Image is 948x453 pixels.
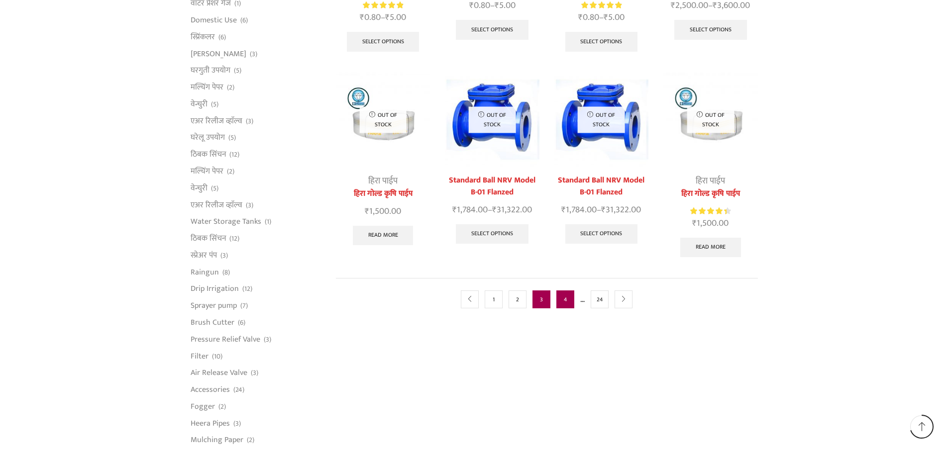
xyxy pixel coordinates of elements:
a: हिरा गोल्ड कृषि पाईप [336,188,430,200]
img: Heera GOLD Krishi Pipe [336,73,430,167]
span: Page 3 [532,290,550,308]
span: … [580,293,585,306]
a: एअर रिलीज व्हाॅल्व [191,112,242,129]
span: ₹ [360,10,364,25]
span: (5) [234,66,241,76]
a: Fogger [191,398,215,415]
span: ₹ [692,216,697,231]
a: Filter [191,348,209,364]
span: ₹ [601,202,606,217]
a: ठिबक सिंचन [191,146,226,163]
a: Select options for “Standard Ball NRV Model B-01 Flanzed” [565,224,638,244]
span: ₹ [365,204,369,219]
a: मल्चिंग पेपर [191,79,223,96]
span: (10) [212,352,222,362]
span: ₹ [604,10,608,25]
bdi: 5.00 [385,10,406,25]
a: Raingun [191,264,219,280]
a: Brush Cutter [191,314,234,331]
a: Page 2 [509,290,527,308]
a: हिरा पाईप [368,174,398,188]
a: Standard Ball NRV Model B-01 Flanzed [554,175,648,198]
a: एअर रिलीज व्हाॅल्व [191,196,242,213]
span: (6) [238,318,245,328]
span: (2) [227,83,234,92]
a: Select options for “Heera Take Off” [565,32,638,52]
a: Drip Irrigation [191,280,239,297]
img: Standard Ball NRV Model B-01 Flanzed [554,73,648,167]
span: ₹ [578,10,583,25]
p: Out of stock [687,106,734,133]
a: Select options for “Standard Ball NRV Model B-01 Flanzed” [456,224,528,244]
a: मल्चिंग पेपर [191,163,223,180]
bdi: 0.80 [578,10,599,25]
nav: Product Pagination [336,278,758,320]
span: (12) [242,284,252,294]
bdi: 5.00 [604,10,625,25]
span: (6) [240,15,248,25]
p: Out of stock [469,106,516,133]
p: Out of stock [578,106,625,133]
a: Air Release Valve [191,364,247,381]
a: Domestic Use [191,11,237,28]
a: वेन्चुरी [191,180,208,196]
span: (3) [220,251,228,261]
span: ₹ [452,202,457,217]
a: Mulching Paper [191,432,243,449]
a: स्प्रिंकलर [191,28,215,45]
span: (3) [233,419,241,429]
span: (5) [228,133,236,143]
a: Heera Pipes [191,415,230,432]
span: (3) [246,116,253,126]
span: (24) [233,385,244,395]
bdi: 0.80 [360,10,381,25]
span: (3) [246,200,253,210]
span: (3) [251,368,258,378]
a: Sprayer pump [191,297,237,314]
a: Water Storage Tanks [191,213,261,230]
img: Standard Ball NRV Model B-01 Flanzed [445,73,539,167]
a: Select options for “Heera Lateral End Cap” [347,32,420,52]
span: (7) [240,301,248,311]
p: Out of stock [359,106,407,133]
span: (12) [229,150,239,160]
a: स्प्रेअर पंप [191,247,217,264]
a: घरगुती उपयोग [191,62,230,79]
a: घरेलू उपयोग [191,129,225,146]
a: हिरा पाईप [696,174,725,188]
span: ₹ [561,202,566,217]
span: (5) [211,183,218,193]
bdi: 31,322.00 [492,202,532,217]
div: Rated 4.50 out of 5 [690,206,731,216]
a: Page 4 [556,290,574,308]
a: Read more about “हिरा गोल्ड कृषि पाईप” [353,226,414,246]
span: (5) [211,99,218,109]
span: – [336,11,430,24]
span: (3) [250,49,257,59]
a: Standard Ball NRV Model B-01 Flanzed [445,175,539,198]
span: (12) [229,234,239,244]
bdi: 31,322.00 [601,202,641,217]
a: Page 1 [485,290,503,308]
span: (8) [222,268,230,277]
span: (2) [218,402,226,412]
bdi: 1,784.00 [452,202,488,217]
span: (2) [227,167,234,177]
a: Select options for “हिरा टेक-अप” [456,20,528,40]
span: – [445,203,539,217]
span: – [554,203,648,217]
span: (3) [264,335,271,345]
a: ठिबक सिंचन [191,230,226,247]
span: Rated out of 5 [690,206,727,216]
a: Select options for “हिरा गोल्ड कृषी पाईप ब्लॅक” [674,20,747,40]
a: वेन्चुरी [191,95,208,112]
a: Read more about “हिरा गोल्ड कृषि पाईप” [680,238,741,258]
a: Page 24 [591,290,609,308]
bdi: 1,500.00 [692,216,729,231]
a: हिरा गोल्ड कृषि पाईप [663,188,757,200]
span: (2) [247,435,254,445]
bdi: 1,784.00 [561,202,597,217]
span: (1) [265,217,271,227]
a: Accessories [191,381,230,398]
a: [PERSON_NAME] [191,45,246,62]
